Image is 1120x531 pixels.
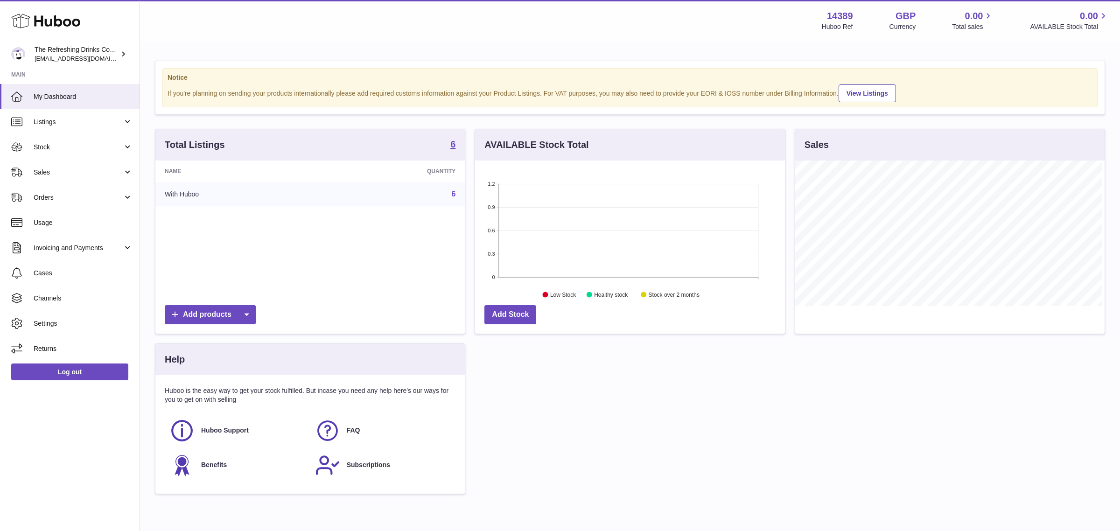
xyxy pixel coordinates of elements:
span: My Dashboard [34,92,133,101]
span: 0.00 [965,10,983,22]
text: Healthy stock [595,292,629,298]
h3: Help [165,353,185,366]
a: 0.00 AVAILABLE Stock Total [1030,10,1109,31]
a: FAQ [315,418,451,443]
span: Channels [34,294,133,303]
strong: 6 [450,140,455,149]
a: View Listings [839,84,896,102]
text: Stock over 2 months [649,292,700,298]
text: Low Stock [550,292,576,298]
a: Add Stock [484,305,536,324]
strong: GBP [896,10,916,22]
a: Log out [11,363,128,380]
div: Huboo Ref [822,22,853,31]
text: 0.6 [488,228,495,233]
span: Stock [34,143,123,152]
span: Total sales [952,22,994,31]
a: 6 [451,190,455,198]
text: 0.9 [488,204,495,210]
span: Sales [34,168,123,177]
span: Invoicing and Payments [34,244,123,252]
strong: 14389 [827,10,853,22]
div: Currency [889,22,916,31]
span: Orders [34,193,123,202]
span: Huboo Support [201,426,249,435]
a: 6 [450,140,455,151]
text: 0 [492,274,495,280]
span: Cases [34,269,133,278]
h3: Total Listings [165,139,225,151]
span: Listings [34,118,123,126]
span: Subscriptions [347,461,390,469]
div: If you're planning on sending your products internationally please add required customs informati... [168,83,1092,102]
span: Settings [34,319,133,328]
th: Quantity [319,161,465,182]
a: Subscriptions [315,453,451,478]
strong: Notice [168,73,1092,82]
h3: Sales [805,139,829,151]
span: [EMAIL_ADDRESS][DOMAIN_NAME] [35,55,137,62]
span: FAQ [347,426,360,435]
span: Usage [34,218,133,227]
span: 0.00 [1080,10,1098,22]
text: 0.3 [488,251,495,257]
span: Returns [34,344,133,353]
a: Add products [165,305,256,324]
a: Huboo Support [169,418,306,443]
span: AVAILABLE Stock Total [1030,22,1109,31]
div: The Refreshing Drinks Company [35,45,119,63]
th: Name [155,161,319,182]
td: With Huboo [155,182,319,206]
span: Benefits [201,461,227,469]
text: 1.2 [488,181,495,187]
a: Benefits [169,453,306,478]
h3: AVAILABLE Stock Total [484,139,588,151]
img: internalAdmin-14389@internal.huboo.com [11,47,25,61]
p: Huboo is the easy way to get your stock fulfilled. But incase you need any help here's our ways f... [165,386,455,404]
a: 0.00 Total sales [952,10,994,31]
